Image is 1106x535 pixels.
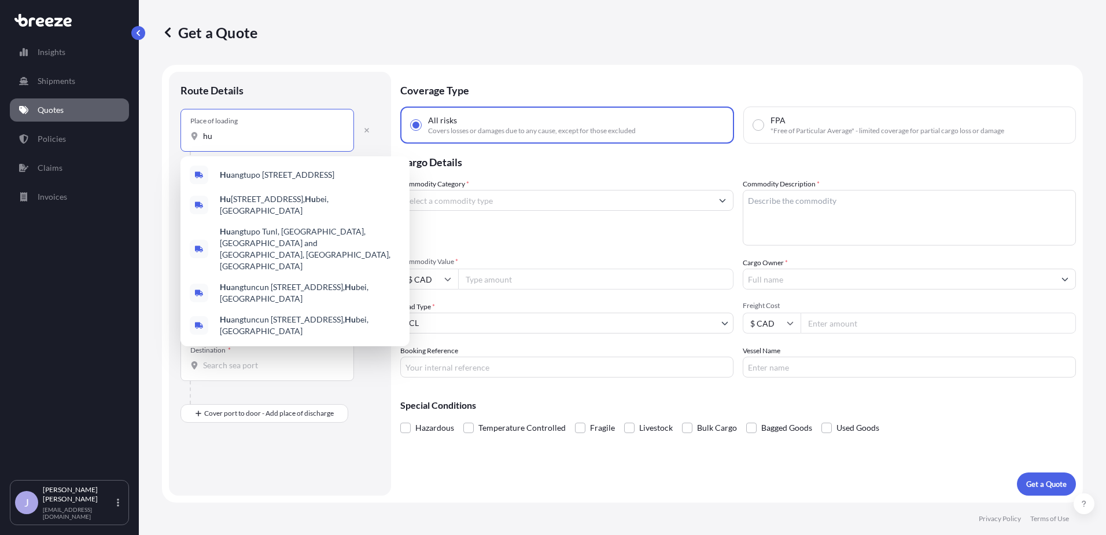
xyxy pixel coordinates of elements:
div: Place of loading [190,116,238,126]
b: Hu [220,282,231,292]
span: FPA [770,115,786,126]
b: Hu [345,282,356,292]
p: Shipments [38,75,75,87]
p: Cargo Details [400,144,1076,178]
p: Insights [38,46,65,58]
span: J [24,497,29,508]
span: angtuncun [STREET_ADDRESS], bei, [GEOGRAPHIC_DATA] [220,314,400,337]
input: Enter amount [801,313,1076,334]
p: [EMAIL_ADDRESS][DOMAIN_NAME] [43,506,115,520]
span: Load Type [400,301,435,313]
label: Booking Reference [400,345,458,357]
p: Terms of Use [1030,514,1069,523]
p: Claims [38,162,62,174]
p: Coverage Type [400,72,1076,107]
span: Bulk Cargo [697,419,737,437]
span: Bagged Goods [761,419,812,437]
button: Show suggestions [712,190,733,211]
p: Privacy Policy [979,514,1021,523]
span: Hazardous [415,419,454,437]
p: Invoices [38,191,67,203]
input: Your internal reference [400,357,733,378]
span: LCL [405,317,419,329]
p: [PERSON_NAME] [PERSON_NAME] [43,485,115,504]
span: Fragile [590,419,615,437]
span: [STREET_ADDRESS], bei, [GEOGRAPHIC_DATA] [220,193,400,217]
span: Commodity Value [400,257,733,266]
span: Temperature Controlled [478,419,566,437]
span: Covers losses or damages due to any cause, except for those excluded [428,126,636,135]
p: Get a Quote [1026,478,1067,490]
p: Get a Quote [162,23,257,42]
p: Policies [38,133,66,145]
b: Hu [220,170,231,179]
label: Commodity Category [400,178,469,190]
span: Freight Cost [743,301,1076,310]
p: Special Conditions [400,401,1076,410]
span: Cover port to door - Add place of discharge [204,408,334,419]
input: Destination [203,360,340,371]
b: Hu [220,314,231,324]
label: Vessel Name [743,345,780,357]
p: Quotes [38,104,64,116]
span: All risks [428,115,457,126]
div: Destination [190,346,231,355]
button: Show suggestions [1055,269,1075,290]
b: Hu [305,194,316,204]
b: Hu [220,194,231,204]
label: Commodity Description [743,178,820,190]
input: Enter name [743,357,1076,378]
span: angtuncun [STREET_ADDRESS], bei, [GEOGRAPHIC_DATA] [220,281,400,305]
input: Place of loading [203,130,340,142]
b: Hu [220,226,231,236]
div: Show suggestions [180,156,410,346]
span: Livestock [639,419,673,437]
label: Cargo Owner [743,257,788,269]
input: Full name [743,269,1055,290]
input: Select a commodity type [401,190,712,211]
span: angtupo Tunl, [GEOGRAPHIC_DATA], [GEOGRAPHIC_DATA] and [GEOGRAPHIC_DATA], [GEOGRAPHIC_DATA], [GEO... [220,226,400,272]
p: Route Details [180,83,244,97]
span: angtupo [STREET_ADDRESS] [220,169,334,181]
b: Hu [345,314,356,324]
input: Type amount [458,269,733,290]
span: "Free of Particular Average" - limited coverage for partial cargo loss or damage [770,126,1004,135]
span: Used Goods [836,419,879,437]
